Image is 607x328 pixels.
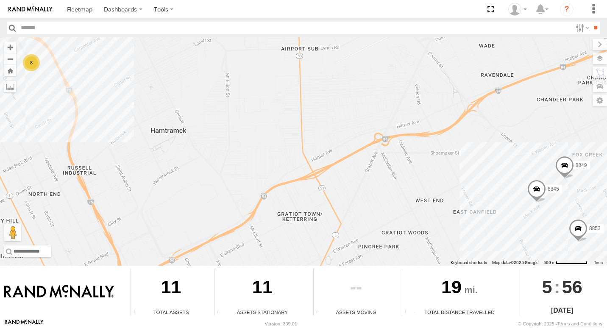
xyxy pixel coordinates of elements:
label: Map Settings [593,95,607,106]
div: © Copyright 2025 - [518,321,602,326]
div: [DATE] [520,306,604,316]
span: 56 [562,269,582,305]
div: Total number of Enabled Assets [131,309,144,316]
img: Rand McNally [4,285,114,299]
label: Measure [4,81,16,92]
span: 8853 [589,225,601,231]
div: Valeo Dash [505,3,530,16]
div: Version: 309.01 [265,321,297,326]
a: Visit our Website [5,320,44,328]
button: Drag Pegman onto the map to open Street View [4,224,21,241]
label: Search Filter Options [572,22,590,34]
span: 8849 [576,162,587,168]
a: Terms (opens in new tab) [594,261,603,264]
button: Zoom out [4,53,16,65]
span: 8845 [548,186,559,192]
div: 19 [402,269,517,309]
span: 500 m [543,260,556,265]
button: Keyboard shortcuts [451,260,487,266]
span: Map data ©2025 Google [492,260,538,265]
button: Map Scale: 500 m per 71 pixels [541,260,590,266]
div: Assets Stationary [214,309,310,316]
div: Total number of assets current in transit. [314,309,326,316]
div: Assets Moving [314,309,399,316]
div: Total Distance Travelled [402,309,517,316]
img: rand-logo.svg [8,6,53,12]
div: Total Assets [131,309,211,316]
div: Total distance travelled by all assets within specified date range and applied filters [402,309,415,316]
div: : [520,269,604,305]
div: Total number of assets current stationary. [214,309,227,316]
button: Zoom Home [4,65,16,76]
div: 8 [23,54,40,71]
i: ? [560,3,574,16]
div: 11 [131,269,211,309]
span: 5 [542,269,552,305]
a: Terms and Conditions [557,321,602,326]
div: 11 [214,269,310,309]
button: Zoom in [4,42,16,53]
